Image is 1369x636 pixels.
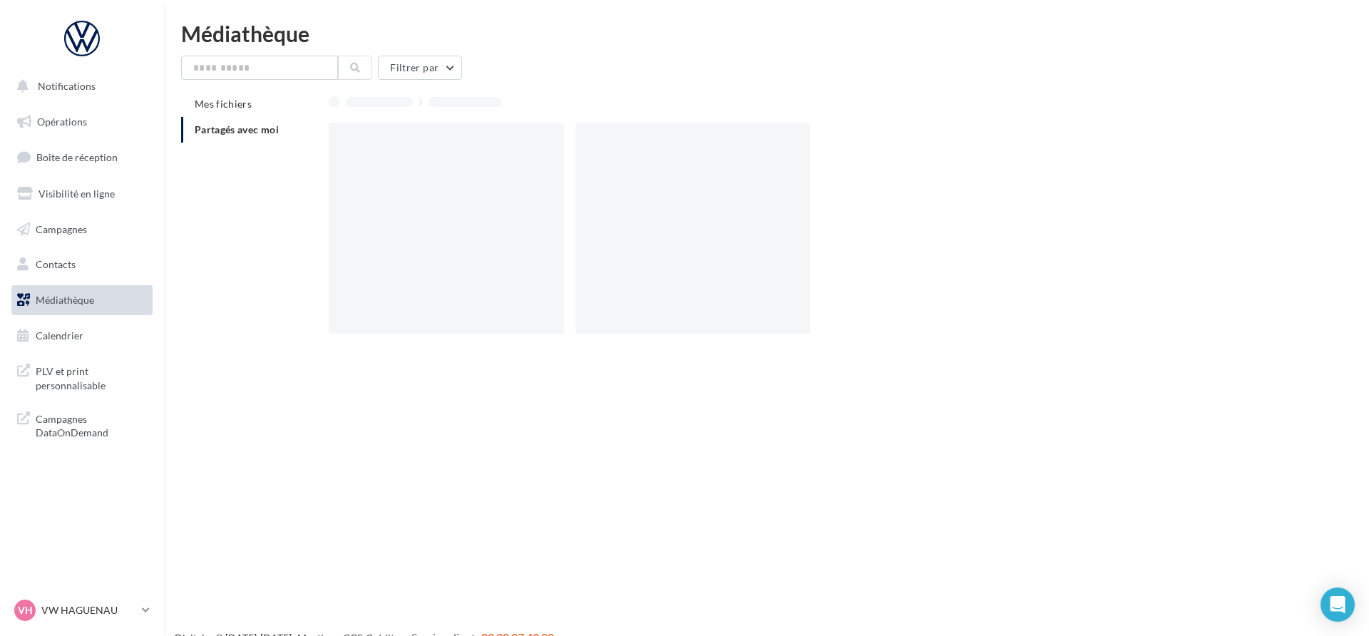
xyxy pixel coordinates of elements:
span: Mes fichiers [195,98,252,110]
a: VH VW HAGUENAU [11,597,153,624]
a: Contacts [9,250,155,279]
span: Médiathèque [36,294,94,306]
span: Visibilité en ligne [39,188,115,200]
div: Médiathèque [181,23,1352,44]
a: Opérations [9,107,155,137]
span: Notifications [38,80,96,92]
a: Calendrier [9,321,155,351]
span: Contacts [36,258,76,270]
a: Boîte de réception [9,142,155,173]
p: VW HAGUENAU [41,603,136,617]
a: PLV et print personnalisable [9,356,155,398]
a: Campagnes DataOnDemand [9,404,155,446]
button: Filtrer par [378,56,462,80]
span: VH [18,603,33,617]
span: Partagés avec moi [195,123,279,135]
span: Campagnes [36,222,87,235]
span: PLV et print personnalisable [36,361,147,392]
a: Visibilité en ligne [9,179,155,209]
span: Calendrier [36,329,83,342]
button: Notifications [9,71,150,101]
span: Opérations [37,116,87,128]
a: Campagnes [9,215,155,245]
span: Boîte de réception [36,151,118,163]
span: Campagnes DataOnDemand [36,409,147,440]
a: Médiathèque [9,285,155,315]
div: Open Intercom Messenger [1321,588,1355,622]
